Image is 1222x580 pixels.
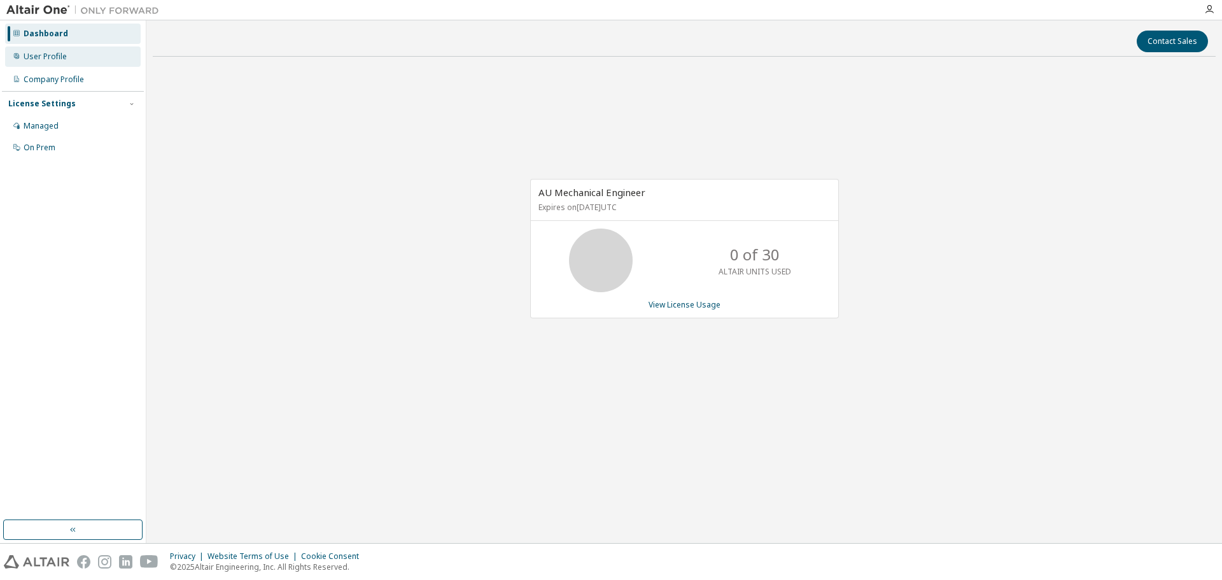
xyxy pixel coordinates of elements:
div: License Settings [8,99,76,109]
img: instagram.svg [98,555,111,569]
div: Managed [24,121,59,131]
div: Dashboard [24,29,68,39]
p: 0 of 30 [730,244,780,265]
a: View License Usage [649,299,720,310]
div: User Profile [24,52,67,62]
img: Altair One [6,4,165,17]
img: altair_logo.svg [4,555,69,569]
div: Company Profile [24,74,84,85]
span: AU Mechanical Engineer [538,186,645,199]
img: linkedin.svg [119,555,132,569]
div: Cookie Consent [301,551,367,562]
p: © 2025 Altair Engineering, Inc. All Rights Reserved. [170,562,367,572]
p: ALTAIR UNITS USED [719,266,791,277]
div: Website Terms of Use [207,551,301,562]
img: youtube.svg [140,555,158,569]
img: facebook.svg [77,555,90,569]
div: On Prem [24,143,55,153]
button: Contact Sales [1137,31,1208,52]
p: Expires on [DATE] UTC [538,202,827,213]
div: Privacy [170,551,207,562]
